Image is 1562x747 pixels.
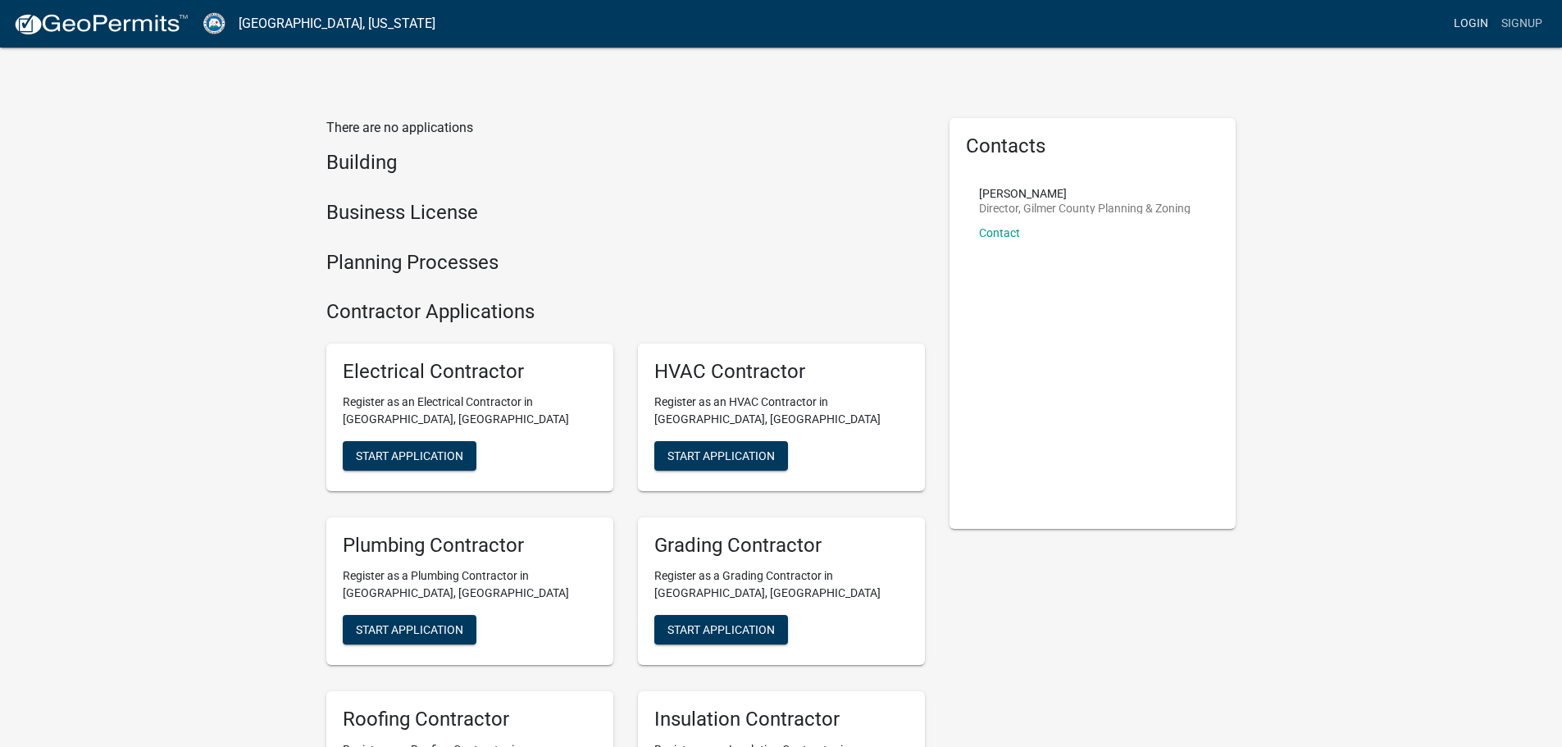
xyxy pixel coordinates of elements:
[1447,8,1495,39] a: Login
[343,360,597,384] h5: Electrical Contractor
[326,300,925,324] h4: Contractor Applications
[654,534,909,558] h5: Grading Contractor
[654,360,909,384] h5: HVAC Contractor
[979,226,1020,239] a: Contact
[343,534,597,558] h5: Plumbing Contractor
[667,449,775,462] span: Start Application
[356,622,463,635] span: Start Application
[326,118,925,138] p: There are no applications
[654,441,788,471] button: Start Application
[979,188,1191,199] p: [PERSON_NAME]
[343,615,476,645] button: Start Application
[202,12,225,34] img: Gilmer County, Georgia
[326,201,925,225] h4: Business License
[356,449,463,462] span: Start Application
[654,708,909,731] h5: Insulation Contractor
[966,134,1220,158] h5: Contacts
[326,251,925,275] h4: Planning Processes
[1495,8,1549,39] a: Signup
[654,567,909,602] p: Register as a Grading Contractor in [GEOGRAPHIC_DATA], [GEOGRAPHIC_DATA]
[667,622,775,635] span: Start Application
[343,394,597,428] p: Register as an Electrical Contractor in [GEOGRAPHIC_DATA], [GEOGRAPHIC_DATA]
[343,708,597,731] h5: Roofing Contractor
[343,441,476,471] button: Start Application
[654,615,788,645] button: Start Application
[654,394,909,428] p: Register as an HVAC Contractor in [GEOGRAPHIC_DATA], [GEOGRAPHIC_DATA]
[326,151,925,175] h4: Building
[239,10,435,38] a: [GEOGRAPHIC_DATA], [US_STATE]
[979,203,1191,214] p: Director, Gilmer County Planning & Zoning
[343,567,597,602] p: Register as a Plumbing Contractor in [GEOGRAPHIC_DATA], [GEOGRAPHIC_DATA]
